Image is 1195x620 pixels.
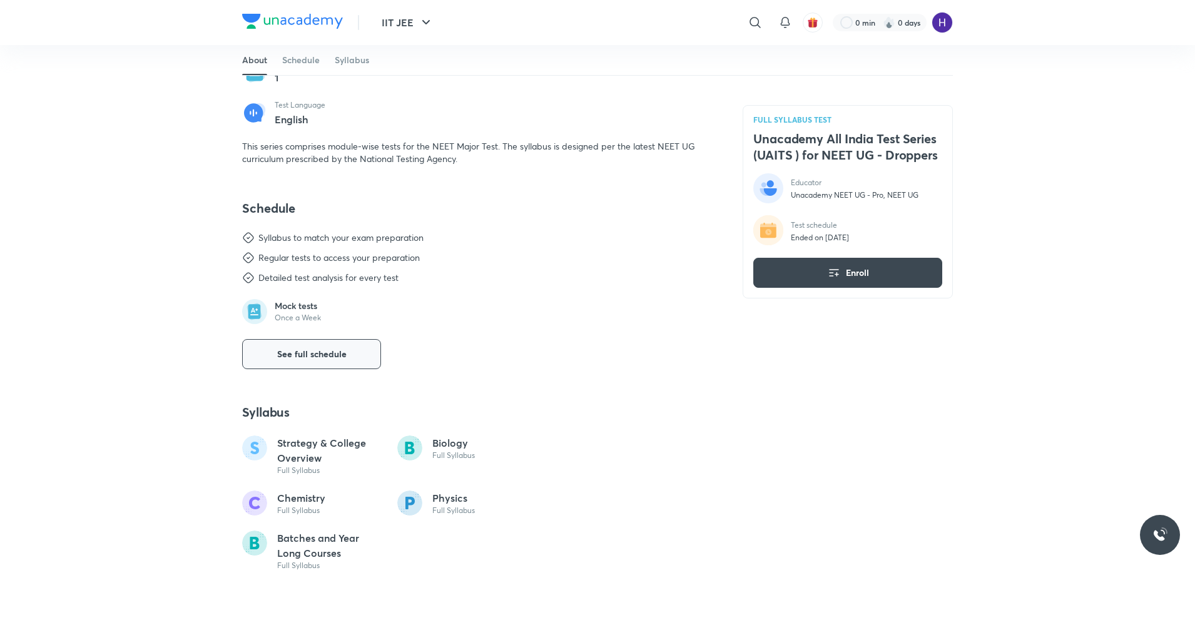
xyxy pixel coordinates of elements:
p: Strategy & College Overview [277,435,382,465]
p: Full Syllabus [277,506,325,516]
span: See full schedule [277,348,347,360]
p: Full Syllabus [432,506,475,516]
a: Schedule [282,45,320,75]
button: Enroll [753,258,942,288]
span: Enroll [846,267,869,279]
p: Biology [432,435,475,450]
p: Test schedule [791,220,849,230]
a: About [242,45,267,75]
img: Hitesh Maheshwari [932,12,953,33]
button: avatar [803,13,823,33]
p: Full Syllabus [432,450,475,460]
p: Once a Week [275,313,321,323]
img: avatar [807,17,818,28]
button: See full schedule [242,339,381,369]
div: Detailed test analysis for every test [258,272,399,284]
a: Company Logo [242,14,343,32]
img: ttu [1152,527,1167,542]
button: IIT JEE [374,10,441,35]
p: Unacademy NEET UG - Pro, NEET UG [791,191,918,201]
div: Syllabus to match your exam preparation [258,231,424,244]
p: 1 [275,70,311,85]
p: FULL SYLLABUS TEST [753,116,942,123]
p: Full Syllabus [277,465,382,475]
p: Physics [432,490,475,506]
p: English [275,114,325,125]
p: Ended on [DATE] [791,233,849,243]
img: Company Logo [242,14,343,29]
h4: Unacademy All India Test Series (UAITS ) for NEET UG - Droppers [753,131,942,163]
p: Chemistry [277,490,325,506]
div: Regular tests to access your preparation [258,252,420,264]
p: Full Syllabus [277,561,382,571]
a: Syllabus [335,45,369,75]
p: Mock tests [275,300,321,312]
h4: Syllabus [242,404,713,420]
img: streak [883,16,895,29]
h4: Schedule [242,200,713,216]
span: This series comprises module-wise tests for the NEET Major Test. The syllabus is designed per the... [242,140,695,165]
p: Test Language [275,100,325,110]
p: Batches and Year Long Courses [277,531,382,561]
p: Educator [791,178,918,188]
